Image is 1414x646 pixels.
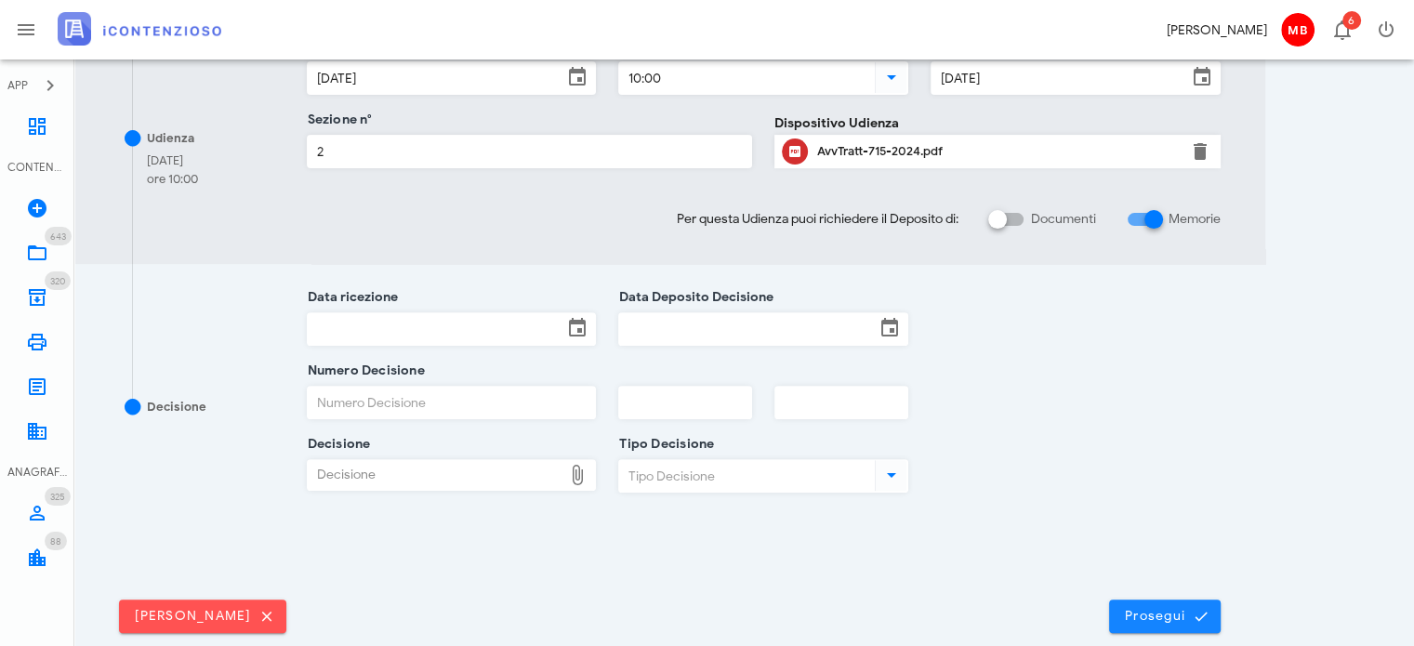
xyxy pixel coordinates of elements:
[308,387,596,418] input: Numero Decisione
[50,275,65,287] span: 320
[308,136,752,167] input: Sezione n°
[308,460,563,490] div: Decisione
[119,600,286,633] button: [PERSON_NAME]
[782,138,808,165] button: Clicca per aprire un'anteprima del file o scaricarlo
[1281,13,1315,46] span: MB
[50,535,61,547] span: 88
[1167,20,1267,40] div: [PERSON_NAME]
[50,231,66,243] span: 643
[774,113,899,133] label: Dispositivo Udienza
[147,152,198,170] div: [DATE]
[58,12,221,46] img: logo-text-2x.png
[147,398,206,416] div: Decisione
[619,62,871,94] input: Ora Udienza
[45,271,71,290] span: Distintivo
[1169,210,1221,229] label: Memorie
[1189,140,1211,163] button: Elimina
[1319,7,1364,52] button: Distintivo
[1275,7,1319,52] button: MB
[50,491,65,503] span: 325
[302,435,371,454] label: Decisione
[7,159,67,176] div: CONTENZIOSO
[1109,600,1221,633] button: Prosegui
[302,362,425,380] label: Numero Decisione
[302,111,373,129] label: Sezione n°
[677,209,958,229] span: Per questa Udienza puoi richiedere il Deposito di:
[817,137,1178,166] div: Clicca per aprire un'anteprima del file o scaricarlo
[45,532,67,550] span: Distintivo
[619,460,871,492] input: Tipo Decisione
[1342,11,1361,30] span: Distintivo
[1124,608,1206,625] span: Prosegui
[134,608,271,625] span: [PERSON_NAME]
[45,227,72,245] span: Distintivo
[1031,210,1096,229] label: Documenti
[614,435,714,454] label: Tipo Decisione
[147,129,194,148] div: Udienza
[147,170,198,189] div: ore 10:00
[45,487,71,506] span: Distintivo
[7,464,67,481] div: ANAGRAFICA
[817,144,1178,159] div: AvvTratt-715-2024.pdf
